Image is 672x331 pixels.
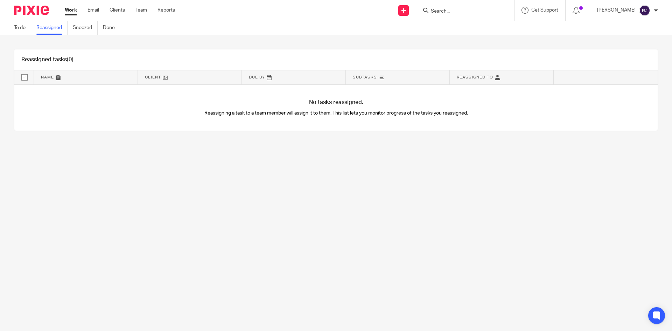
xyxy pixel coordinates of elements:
img: svg%3E [639,5,650,16]
p: Reassigning a task to a team member will assign it to them. This list lets you monitor progress o... [175,110,497,117]
input: Search [430,8,493,15]
a: Snoozed [73,21,98,35]
a: Done [103,21,120,35]
h4: No tasks reassigned. [14,99,658,106]
a: Reassigned [36,21,68,35]
span: Get Support [531,8,558,13]
h1: Reassigned tasks [21,56,73,63]
a: Clients [110,7,125,14]
p: [PERSON_NAME] [597,7,636,14]
span: Subtasks [353,75,377,79]
a: Work [65,7,77,14]
a: To do [14,21,31,35]
img: Pixie [14,6,49,15]
a: Reports [157,7,175,14]
span: (0) [67,57,73,62]
a: Team [135,7,147,14]
a: Email [87,7,99,14]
